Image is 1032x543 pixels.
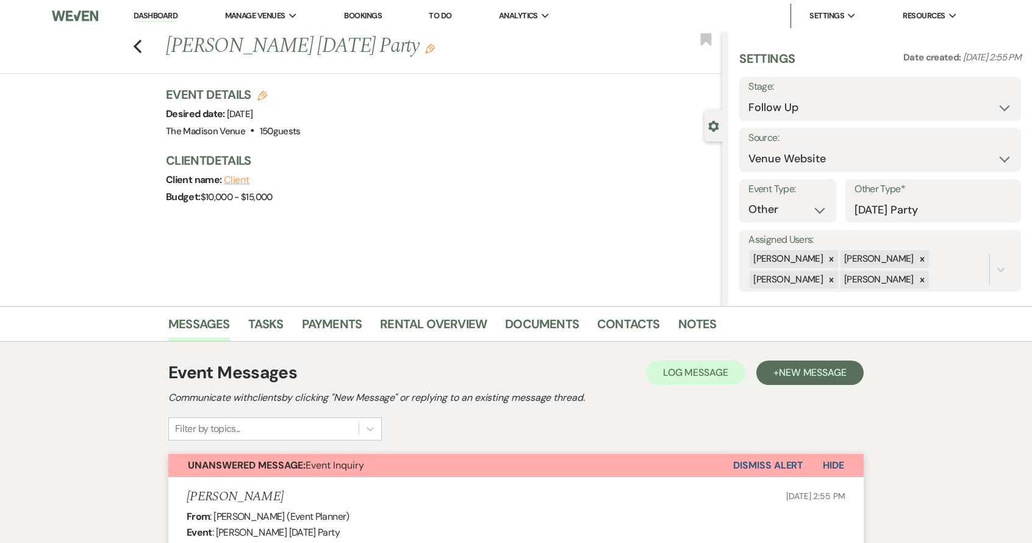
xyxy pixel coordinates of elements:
[840,271,916,289] div: [PERSON_NAME]
[903,10,945,22] span: Resources
[166,32,606,61] h1: [PERSON_NAME] [DATE] Party
[823,459,844,472] span: Hide
[750,250,825,268] div: [PERSON_NAME]
[903,51,963,63] span: Date created:
[168,314,230,341] a: Messages
[803,454,864,477] button: Hide
[166,190,201,203] span: Budget:
[227,108,253,120] span: [DATE]
[855,181,1012,198] label: Other Type*
[748,181,827,198] label: Event Type:
[748,78,1012,96] label: Stage:
[188,459,364,472] span: Event Inquiry
[260,125,301,137] span: 150 guests
[505,314,579,341] a: Documents
[166,152,710,169] h3: Client Details
[201,191,273,203] span: $10,000 - $15,000
[646,361,745,385] button: Log Message
[756,361,864,385] button: +New Message
[963,51,1021,63] span: [DATE] 2:55 PM
[166,86,301,103] h3: Event Details
[429,10,451,21] a: To Do
[302,314,362,341] a: Payments
[779,366,847,379] span: New Message
[134,10,177,22] a: Dashboard
[425,43,435,54] button: Edit
[52,3,98,29] img: Weven Logo
[248,314,284,341] a: Tasks
[380,314,487,341] a: Rental Overview
[809,10,844,22] span: Settings
[597,314,660,341] a: Contacts
[187,510,210,523] b: From
[166,125,245,137] span: The Madison Venue
[188,459,306,472] strong: Unanswered Message:
[840,250,916,268] div: [PERSON_NAME]
[166,173,224,186] span: Client name:
[168,454,733,477] button: Unanswered Message:Event Inquiry
[748,129,1012,147] label: Source:
[166,107,227,120] span: Desired date:
[663,366,728,379] span: Log Message
[187,526,212,539] b: Event
[786,491,845,502] span: [DATE] 2:55 PM
[187,489,284,505] h5: [PERSON_NAME]
[224,175,250,185] button: Client
[168,360,297,386] h1: Event Messages
[733,454,803,477] button: Dismiss Alert
[175,422,240,436] div: Filter by topics...
[225,10,285,22] span: Manage Venues
[344,10,382,21] a: Bookings
[739,50,795,77] h3: Settings
[168,390,864,405] h2: Communicate with clients by clicking "New Message" or replying to an existing message thread.
[750,271,825,289] div: [PERSON_NAME]
[748,231,1012,249] label: Assigned Users:
[678,314,717,341] a: Notes
[499,10,538,22] span: Analytics
[708,120,719,131] button: Close lead details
